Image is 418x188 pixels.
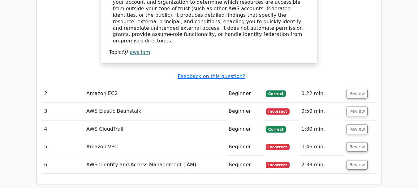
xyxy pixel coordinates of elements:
td: Beginner [226,156,263,174]
td: AWS Identity and Access Management (IAM) [84,156,226,174]
button: Review [347,125,368,134]
button: Review [347,89,368,98]
button: Review [347,142,368,152]
span: Incorrect [266,162,290,168]
td: Beginner [226,138,263,156]
button: Review [347,160,368,170]
td: Amazon VPC [84,138,226,156]
td: 4 [42,120,84,138]
td: 0:50 min. [299,103,344,120]
td: 1:30 min. [299,120,344,138]
td: Beginner [226,85,263,103]
span: Incorrect [266,108,290,115]
a: aws iam [130,49,150,55]
td: Beginner [226,103,263,120]
td: AWS CloudTrail [84,120,226,138]
span: Incorrect [266,144,290,150]
td: 6 [42,156,84,174]
td: Beginner [226,120,263,138]
td: 2:33 min. [299,156,344,174]
span: Correct [266,90,286,97]
td: 5 [42,138,84,156]
td: 2 [42,85,84,103]
td: 3 [42,103,84,120]
td: 0:46 min. [299,138,344,156]
span: Correct [266,126,286,132]
div: Topic: [109,49,309,56]
td: AWS Elastic Beanstalk [84,103,226,120]
a: Feedback on this question? [178,73,245,79]
td: Amazon EC2 [84,85,226,103]
button: Review [347,107,368,116]
td: 0:22 min. [299,85,344,103]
